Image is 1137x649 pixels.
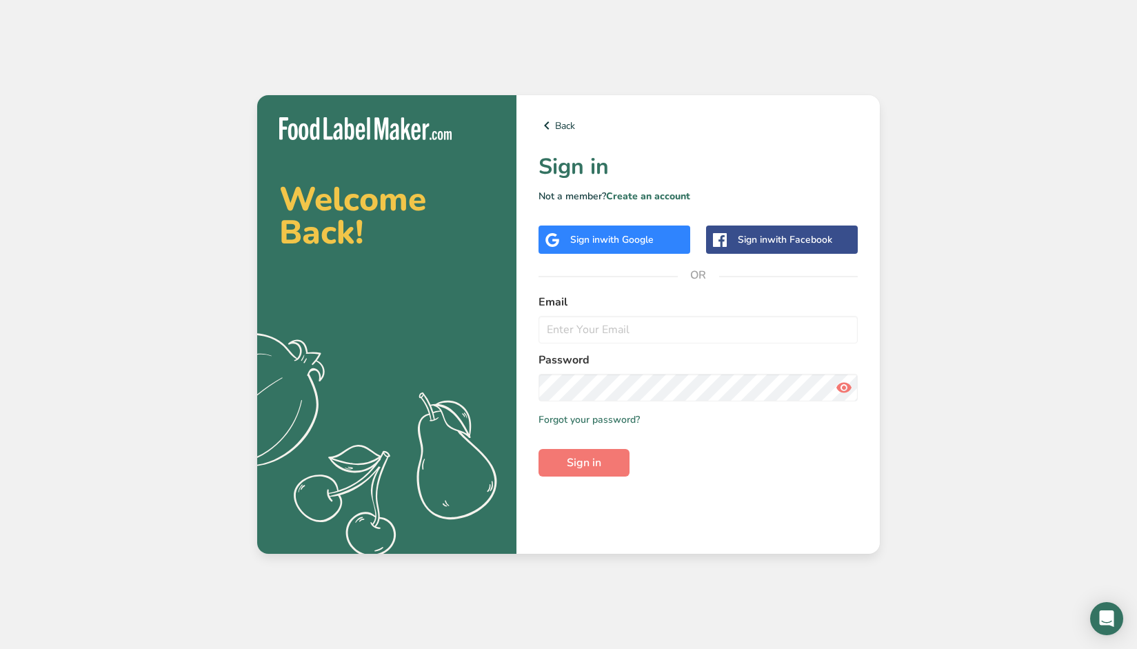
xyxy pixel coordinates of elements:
[539,352,858,368] label: Password
[539,412,640,427] a: Forgot your password?
[279,183,494,249] h2: Welcome Back!
[606,190,690,203] a: Create an account
[539,449,630,477] button: Sign in
[567,455,601,471] span: Sign in
[738,232,832,247] div: Sign in
[767,233,832,246] span: with Facebook
[279,117,452,140] img: Food Label Maker
[539,316,858,343] input: Enter Your Email
[600,233,654,246] span: with Google
[678,254,719,296] span: OR
[539,150,858,183] h1: Sign in
[539,294,858,310] label: Email
[1090,602,1123,635] div: Open Intercom Messenger
[570,232,654,247] div: Sign in
[539,117,858,134] a: Back
[539,189,858,203] p: Not a member?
